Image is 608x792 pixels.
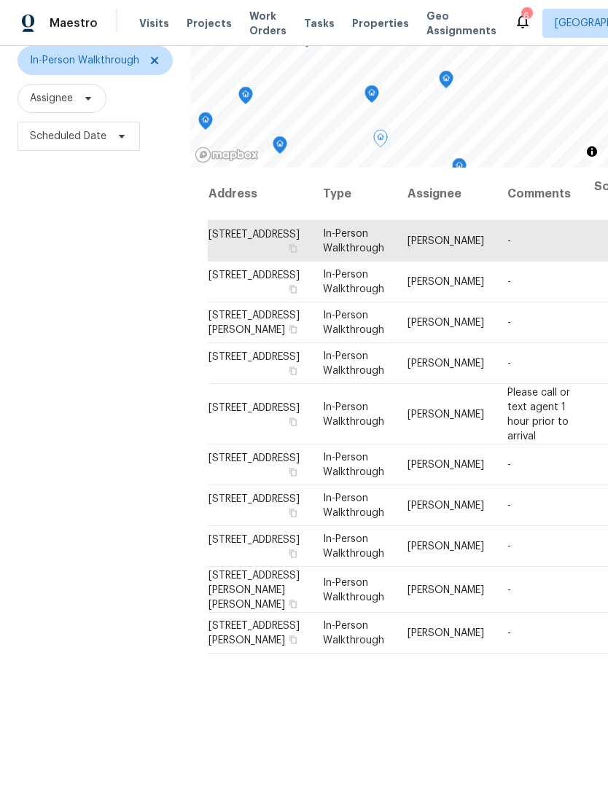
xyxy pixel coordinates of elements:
[323,577,384,602] span: In-Person Walkthrough
[408,541,484,552] span: [PERSON_NAME]
[507,236,511,246] span: -
[507,501,511,511] span: -
[452,158,467,181] div: Map marker
[287,506,300,519] button: Copy Address
[208,270,300,281] span: [STREET_ADDRESS]
[287,242,300,255] button: Copy Address
[287,597,300,610] button: Copy Address
[238,87,253,109] div: Map marker
[323,401,384,426] span: In-Person Walkthrough
[208,230,300,240] span: [STREET_ADDRESS]
[287,364,300,377] button: Copy Address
[507,318,511,328] span: -
[249,9,287,38] span: Work Orders
[496,168,582,221] th: Comments
[408,318,484,328] span: [PERSON_NAME]
[396,168,496,221] th: Assignee
[507,460,511,470] span: -
[323,310,384,335] span: In-Person Walkthrough
[583,143,601,160] button: Toggle attribution
[439,71,453,93] div: Map marker
[30,53,139,68] span: In-Person Walkthrough
[208,402,300,412] span: [STREET_ADDRESS]
[208,168,311,221] th: Address
[287,323,300,336] button: Copy Address
[507,584,511,595] span: -
[311,168,396,221] th: Type
[287,283,300,296] button: Copy Address
[507,277,511,287] span: -
[507,541,511,552] span: -
[323,229,384,254] span: In-Person Walkthrough
[50,16,98,31] span: Maestro
[408,460,484,470] span: [PERSON_NAME]
[30,91,73,106] span: Assignee
[187,16,232,31] span: Projects
[323,270,384,294] span: In-Person Walkthrough
[287,547,300,560] button: Copy Address
[426,9,496,38] span: Geo Assignments
[323,493,384,518] span: In-Person Walkthrough
[373,130,388,152] div: Map marker
[408,236,484,246] span: [PERSON_NAME]
[208,352,300,362] span: [STREET_ADDRESS]
[408,409,484,419] span: [PERSON_NAME]
[198,112,213,135] div: Map marker
[323,534,384,559] span: In-Person Walkthrough
[365,85,379,108] div: Map marker
[507,628,511,638] span: -
[195,146,259,163] a: Mapbox homepage
[208,453,300,463] span: [STREET_ADDRESS]
[287,466,300,479] button: Copy Address
[304,18,335,28] span: Tasks
[352,16,409,31] span: Properties
[588,144,596,160] span: Toggle attribution
[30,129,106,144] span: Scheduled Date
[408,584,484,595] span: [PERSON_NAME]
[507,358,511,369] span: -
[287,633,300,646] button: Copy Address
[408,501,484,511] span: [PERSON_NAME]
[208,621,300,646] span: [STREET_ADDRESS][PERSON_NAME]
[208,310,300,335] span: [STREET_ADDRESS][PERSON_NAME]
[208,570,300,609] span: [STREET_ADDRESS][PERSON_NAME][PERSON_NAME]
[408,277,484,287] span: [PERSON_NAME]
[273,136,287,159] div: Map marker
[208,535,300,545] span: [STREET_ADDRESS]
[408,358,484,369] span: [PERSON_NAME]
[323,621,384,646] span: In-Person Walkthrough
[521,9,531,23] div: 6
[507,387,570,441] span: Please call or text agent 1 hour prior to arrival
[139,16,169,31] span: Visits
[287,415,300,428] button: Copy Address
[323,452,384,477] span: In-Person Walkthrough
[323,351,384,376] span: In-Person Walkthrough
[208,494,300,504] span: [STREET_ADDRESS]
[408,628,484,638] span: [PERSON_NAME]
